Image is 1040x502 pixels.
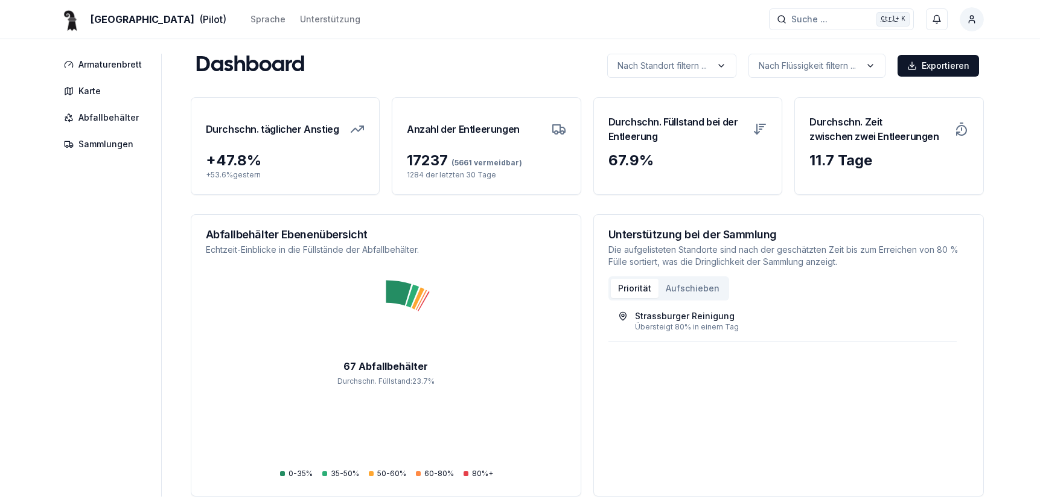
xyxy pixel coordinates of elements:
p: 1284 der letzten 30 Tage [407,170,566,180]
p: Nach Flüssigkeit filtern ... [759,60,856,72]
button: Aufschieben [659,279,727,298]
div: Übersteigt 80% in einem Tag [635,322,947,332]
div: 0-35% [280,469,313,478]
span: Armaturenbrett [78,59,142,71]
div: Sprache [250,13,286,25]
h3: Abfallbehälter Ebenenübersicht [206,229,566,240]
a: Strassburger ReinigungÜbersteigt 80% in einem Tag [618,310,947,332]
p: Echtzeit-Einblicke in die Füllstände der Abfallbehälter. [206,244,566,256]
tspan: Durchschn. Füllstand : 23.7 % [337,376,435,386]
span: (5661 vermeidbar) [448,158,522,167]
a: Abfallbehälter [57,107,154,129]
span: Sammlungen [78,138,133,150]
button: Suche ...Ctrl+K [769,8,914,30]
h3: Durchschn. täglicher Anstieg [206,112,339,146]
span: Karte [78,85,101,97]
span: Suche ... [791,13,828,25]
button: Priorität [611,279,659,298]
a: Sammlungen [57,133,154,155]
span: Abfallbehälter [78,112,139,124]
div: Strassburger Reinigung [635,310,735,322]
div: 67.9 % [608,151,768,170]
div: 11.7 Tage [809,151,969,170]
img: Basel Logo [57,5,86,34]
div: + 47.8 % [206,151,365,170]
a: Armaturenbrett [57,54,154,75]
button: Exportieren [898,55,979,77]
button: label [748,54,885,78]
span: [GEOGRAPHIC_DATA] [91,12,194,27]
button: label [607,54,736,78]
a: Unterstützung [300,12,360,27]
p: Nach Standort filtern ... [617,60,707,72]
h3: Unterstützung bei der Sammlung [608,229,969,240]
div: 35-50% [322,469,359,478]
h3: Durchschn. Füllstand bei der Entleerung [608,112,746,146]
p: + 53.6 % gestern [206,170,365,180]
div: 80%+ [464,469,493,478]
a: Karte [57,80,154,102]
div: 17237 [407,151,566,170]
tspan: 67 Abfallbehälter [343,361,428,372]
div: 50-60% [369,469,406,478]
div: 60-80% [416,469,454,478]
span: (Pilot) [199,12,226,27]
p: Die aufgelisteten Standorte sind nach der geschätzten Zeit bis zum Erreichen von 80 % Fülle sorti... [608,244,969,268]
a: [GEOGRAPHIC_DATA](Pilot) [57,12,226,27]
h3: Anzahl der Entleerungen [407,112,520,146]
h3: Durchschn. Zeit zwischen zwei Entleerungen [809,112,947,146]
h1: Dashboard [196,54,305,78]
button: Sprache [250,12,286,27]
